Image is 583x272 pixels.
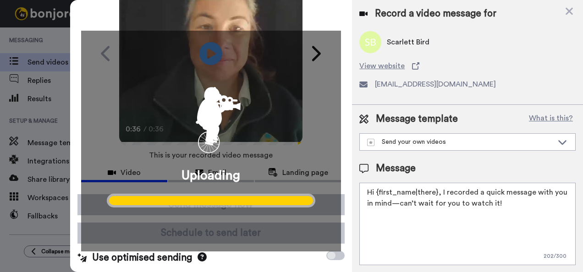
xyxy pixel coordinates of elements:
[359,60,576,71] a: View website
[376,112,458,126] span: Message template
[367,139,374,146] img: demo-template.svg
[170,75,252,157] div: animation
[376,162,416,175] span: Message
[375,79,496,90] span: [EMAIL_ADDRESS][DOMAIN_NAME]
[359,183,576,265] textarea: Hi {first_name|there}, I recorded a quick message with you in mind—can’t wait for you to watch it!
[367,137,553,147] div: Send your own videos
[181,166,240,185] span: Uploading
[359,60,405,71] span: View website
[92,251,192,265] span: Use optimised sending
[526,112,576,126] button: What is this?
